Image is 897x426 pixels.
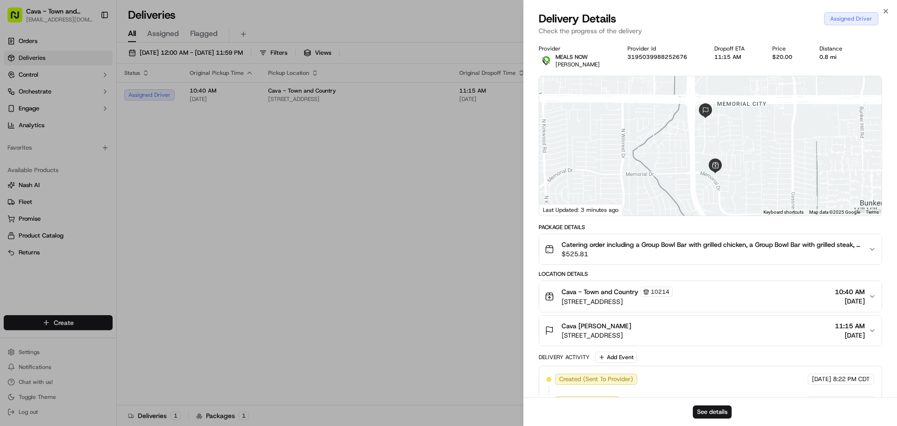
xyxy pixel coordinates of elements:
span: Map data ©2025 Google [809,209,860,215]
div: 📗 [9,210,17,217]
span: Cava [PERSON_NAME] [562,321,631,331]
button: See all [145,120,170,131]
span: Catering order including a Group Bowl Bar with grilled chicken, a Group Bowl Bar with grilled ste... [562,240,861,249]
div: 0.8 mi [819,53,855,61]
a: Powered byPylon [66,231,113,239]
button: Keyboard shortcuts [763,209,804,216]
input: Got a question? Start typing here... [24,60,168,70]
span: 8:22 PM CDT [833,375,870,383]
span: [DATE] [835,331,865,340]
button: See details [693,405,732,419]
img: Regen Pajulas [9,161,24,176]
img: Klarizel Pensader [9,136,24,151]
img: 1736555255976-a54dd68f-1ca7-489b-9aae-adbdc363a1c4 [9,89,26,106]
div: Price [772,45,805,52]
img: 1736555255976-a54dd68f-1ca7-489b-9aae-adbdc363a1c4 [19,145,26,153]
button: Cava - Town and Country10214[STREET_ADDRESS]10:40 AM[DATE] [539,281,882,312]
div: Package Details [539,224,882,231]
div: Dropoff ETA [714,45,757,52]
div: 11:15 AM [714,53,757,61]
p: Check the progress of the delivery [539,26,882,36]
img: Nash [9,9,28,28]
div: We're available if you need us! [42,99,128,106]
span: [DATE] [84,145,103,152]
button: Cava [PERSON_NAME][STREET_ADDRESS]11:15 AM[DATE] [539,316,882,346]
div: Delivery Activity [539,354,590,361]
img: melas_now_logo.png [539,53,554,68]
button: Add Event [595,352,637,363]
img: 1736555255976-a54dd68f-1ca7-489b-9aae-adbdc363a1c4 [19,171,26,178]
div: Distance [819,45,855,52]
p: MEALS NOW [555,53,600,61]
div: Location Details [539,270,882,278]
span: Created (Sent To Provider) [559,375,633,383]
button: Catering order including a Group Bowl Bar with grilled chicken, a Group Bowl Bar with grilled ste... [539,234,882,264]
a: Terms (opens in new tab) [866,209,879,215]
span: Cava - Town and Country [562,287,638,296]
span: [PERSON_NAME] [555,61,600,68]
img: 1724597045416-56b7ee45-8013-43a0-a6f9-03cb97ddad50 [20,89,36,106]
div: Last Updated: 3 minutes ago [539,204,623,216]
span: 10:40 AM [835,287,865,296]
span: Delivery Details [539,11,616,26]
span: Pylon [93,232,113,239]
div: Provider Id [627,45,700,52]
span: Klarizel Pensader [29,145,77,152]
span: 11:15 AM [835,321,865,331]
button: Start new chat [159,92,170,103]
div: $20.00 [772,53,805,61]
span: $525.81 [562,249,861,259]
a: 💻API Documentation [75,205,154,222]
span: [DATE] [812,375,831,383]
span: Regen Pajulas [29,170,68,178]
div: Start new chat [42,89,153,99]
button: 3195039988252676 [627,53,687,61]
span: 10214 [651,288,669,296]
span: [DATE] [835,296,865,306]
a: Open this area in Google Maps (opens a new window) [541,203,572,216]
div: Provider [539,45,612,52]
span: [STREET_ADDRESS] [562,331,631,340]
span: Knowledge Base [19,209,71,218]
p: Welcome 👋 [9,37,170,52]
div: Past conversations [9,122,63,129]
div: 💻 [79,210,86,217]
a: 📗Knowledge Base [6,205,75,222]
span: API Documentation [88,209,150,218]
span: [STREET_ADDRESS] [562,297,673,306]
span: [DATE] [75,170,94,178]
span: • [79,145,82,152]
img: Google [541,203,572,216]
span: • [70,170,73,178]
